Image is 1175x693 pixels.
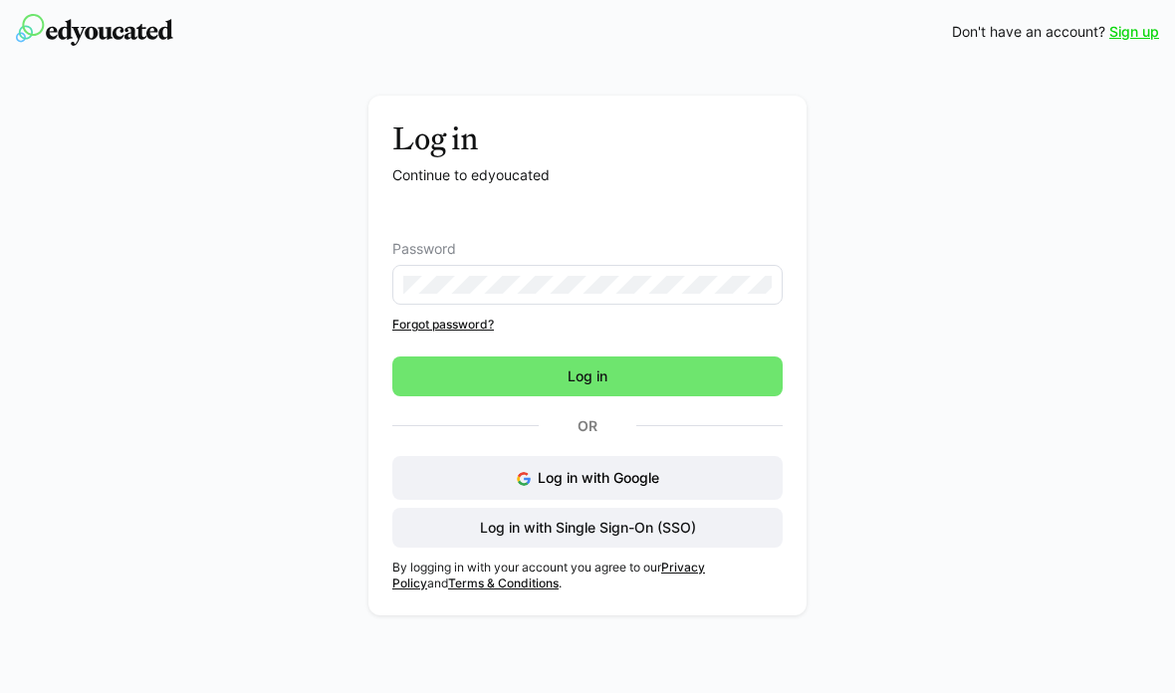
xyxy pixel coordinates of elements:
span: Don't have an account? [952,22,1105,42]
span: Log in with Single Sign-On (SSO) [477,518,699,538]
span: Password [392,241,456,257]
h3: Log in [392,119,783,157]
button: Log in with Single Sign-On (SSO) [392,508,783,548]
button: Log in with Google [392,456,783,500]
a: Terms & Conditions [448,576,559,590]
p: Or [539,412,636,440]
button: Log in [392,356,783,396]
span: Log in with Google [538,469,659,486]
a: Sign up [1109,22,1159,42]
p: By logging in with your account you agree to our and . [392,560,783,591]
span: Log in [565,366,610,386]
img: edyoucated [16,14,173,46]
a: Privacy Policy [392,560,705,590]
a: Forgot password? [392,317,783,333]
p: Continue to edyoucated [392,165,783,185]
